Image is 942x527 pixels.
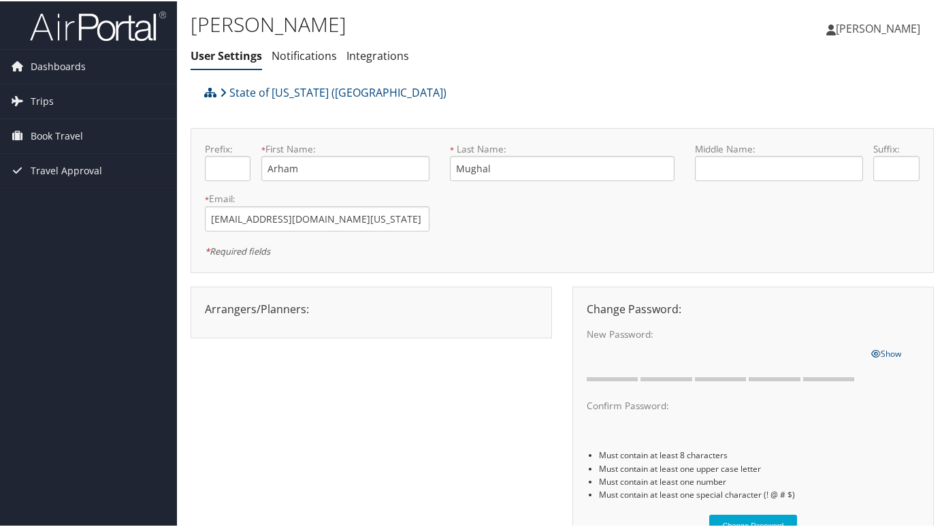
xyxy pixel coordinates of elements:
div: Arrangers/Planners: [195,300,548,316]
li: Must contain at least 8 characters [599,447,920,460]
a: Integrations [346,47,409,62]
div: Change Password: [576,300,930,316]
span: [PERSON_NAME] [836,20,920,35]
span: Travel Approval [31,153,102,187]
a: User Settings [191,47,262,62]
label: First Name: [261,141,429,155]
a: [PERSON_NAME] [826,7,934,48]
span: Book Travel [31,118,83,152]
label: Email: [205,191,429,204]
li: Must contain at least one upper case letter [599,461,920,474]
span: Dashboards [31,48,86,82]
label: Prefix: [205,141,250,155]
a: Notifications [272,47,337,62]
label: Confirm Password: [587,398,860,411]
label: Last Name: [450,141,675,155]
a: Show [871,344,901,359]
span: Trips [31,83,54,117]
li: Must contain at least one number [599,474,920,487]
em: Required fields [205,244,270,256]
label: Suffix: [873,141,919,155]
h1: [PERSON_NAME] [191,9,686,37]
a: State of [US_STATE] ([GEOGRAPHIC_DATA]) [220,78,446,105]
li: Must contain at least one special character (! @ # $) [599,487,920,500]
span: Show [871,347,901,358]
label: Middle Name: [695,141,863,155]
label: New Password: [587,326,860,340]
img: airportal-logo.png [30,9,166,41]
